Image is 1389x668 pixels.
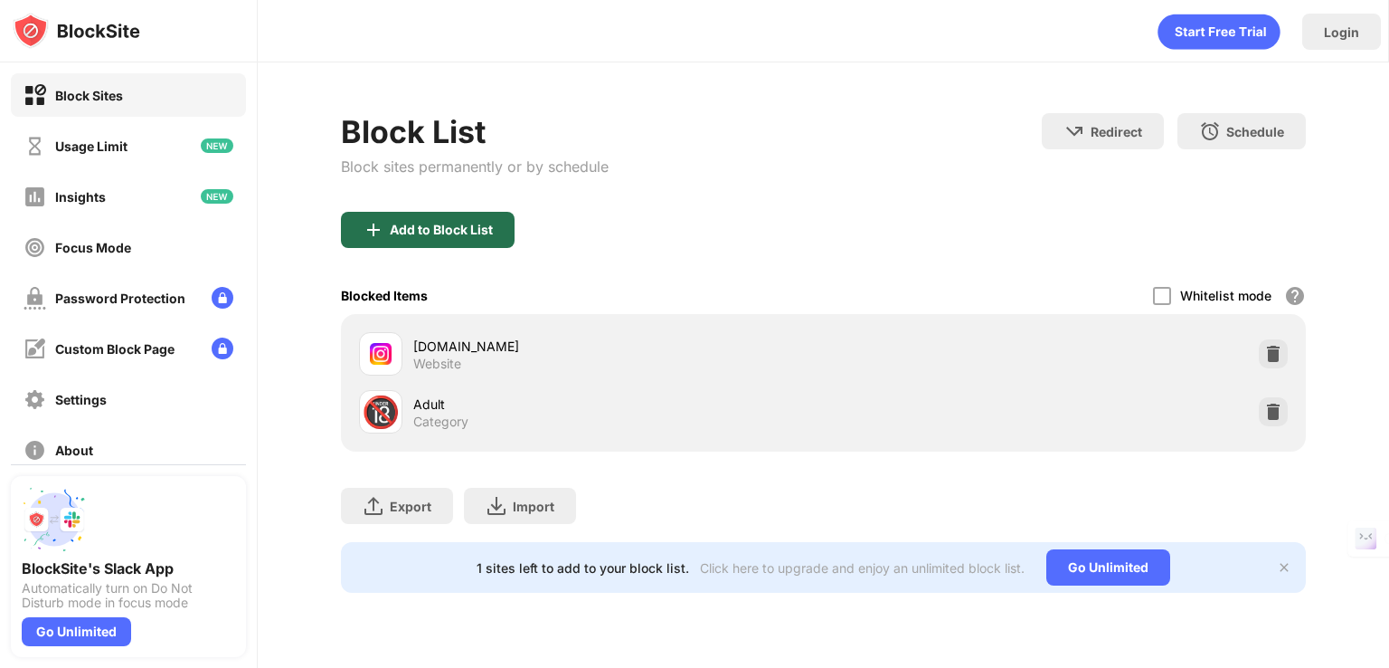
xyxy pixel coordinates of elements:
div: Insights [55,189,106,205]
div: Block List [341,113,609,150]
div: Schedule [1226,124,1284,139]
img: time-usage-off.svg [24,135,46,157]
div: About [55,443,93,458]
div: Whitelist mode [1180,288,1271,303]
div: Automatically turn on Do Not Disturb mode in focus mode [22,581,235,610]
img: new-icon.svg [201,138,233,153]
img: about-off.svg [24,439,46,462]
img: new-icon.svg [201,189,233,204]
div: Focus Mode [55,240,131,255]
div: Blocked Items [341,288,428,303]
div: Category [413,414,468,430]
div: Usage Limit [55,138,128,154]
div: BlockSite's Slack App [22,559,235,577]
img: lock-menu.svg [212,287,233,309]
div: 🔞 [362,394,400,431]
img: logo-blocksite.svg [13,13,140,49]
div: Settings [55,392,107,407]
div: Custom Block Page [55,341,175,357]
div: Export [390,499,431,514]
img: push-slack.svg [22,487,87,552]
img: insights-off.svg [24,186,46,208]
img: block-on.svg [24,84,46,107]
div: Add to Block List [390,223,493,237]
div: animation [1157,14,1280,50]
div: Block sites permanently or by schedule [341,157,609,176]
img: settings-off.svg [24,388,46,411]
div: 1 sites left to add to your block list. [477,560,689,576]
div: Go Unlimited [22,617,131,646]
div: Go Unlimited [1046,549,1170,586]
div: Import [513,499,554,514]
img: favicons [370,343,392,365]
div: Block Sites [55,88,123,103]
div: Adult [413,395,823,414]
div: [DOMAIN_NAME] [413,337,823,356]
div: Login [1324,24,1359,40]
div: Redirect [1091,124,1142,139]
img: customize-block-page-off.svg [24,338,46,360]
img: lock-menu.svg [212,338,233,359]
div: Website [413,356,461,372]
div: Password Protection [55,291,185,306]
img: focus-off.svg [24,236,46,259]
img: x-button.svg [1277,560,1291,575]
div: Click here to upgrade and enjoy an unlimited block list. [700,560,1025,576]
img: password-protection-off.svg [24,287,46,310]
